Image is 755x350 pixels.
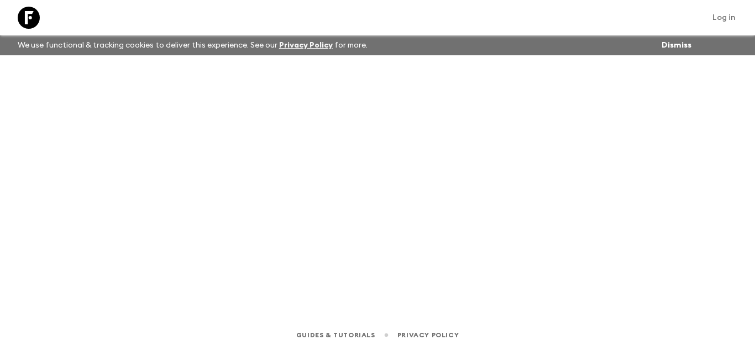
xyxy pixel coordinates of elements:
[706,10,742,25] a: Log in
[13,35,372,55] p: We use functional & tracking cookies to deliver this experience. See our for more.
[397,329,459,341] a: Privacy Policy
[296,329,375,341] a: Guides & Tutorials
[659,38,694,53] button: Dismiss
[279,41,333,49] a: Privacy Policy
